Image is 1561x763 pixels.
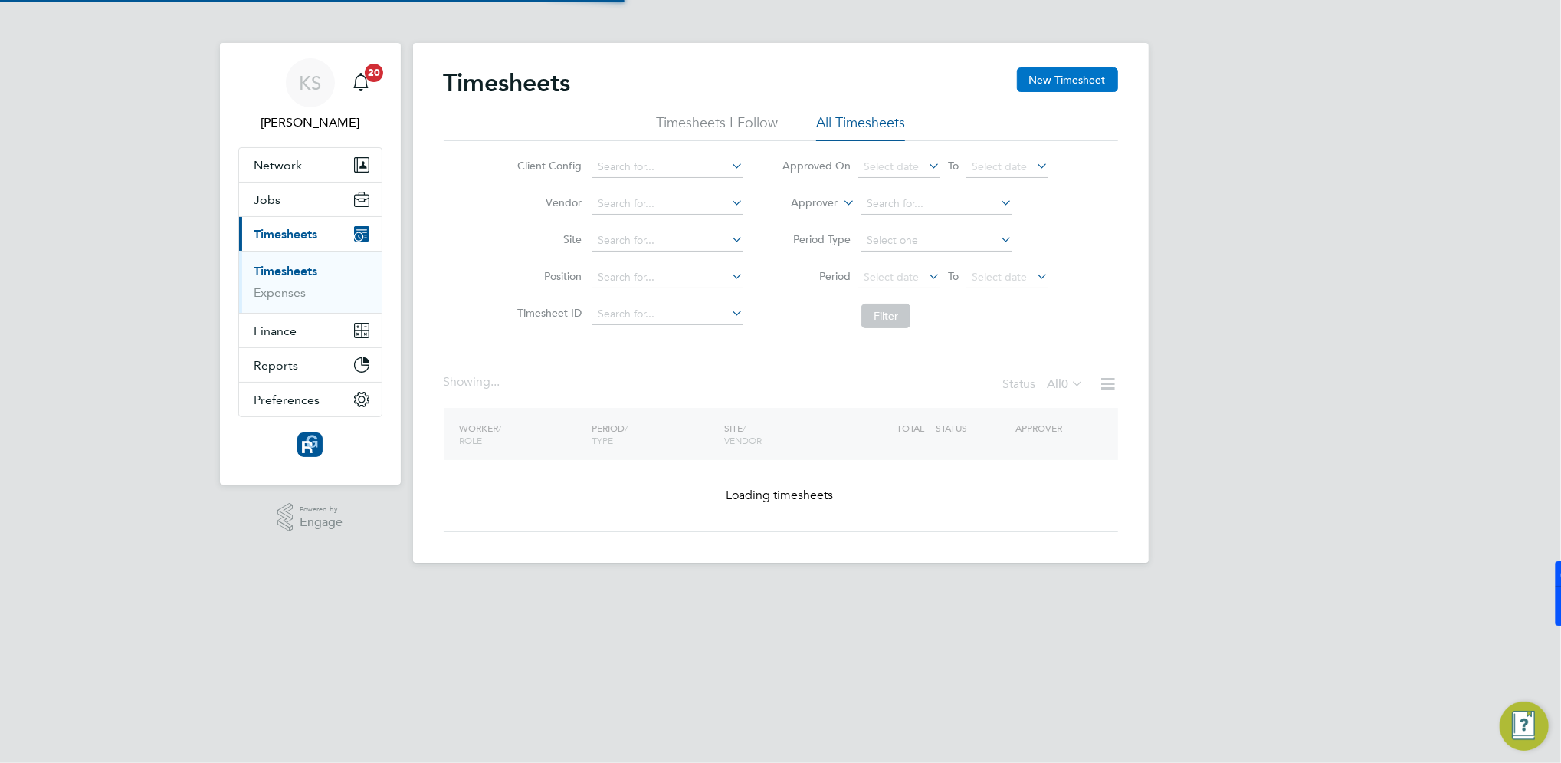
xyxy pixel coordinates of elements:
[861,304,910,328] button: Filter
[592,304,743,325] input: Search for...
[254,285,307,300] a: Expenses
[1062,377,1069,392] span: 0
[238,432,382,457] a: Go to home page
[513,196,582,209] label: Vendor
[816,113,905,141] li: All Timesheets
[592,230,743,252] input: Search for...
[1003,374,1087,396] div: Status
[592,193,743,215] input: Search for...
[592,156,743,178] input: Search for...
[513,232,582,246] label: Site
[592,267,743,288] input: Search for...
[513,159,582,173] label: Client Config
[239,348,382,382] button: Reports
[254,227,318,242] span: Timesheets
[254,192,281,207] span: Jobs
[254,264,318,278] a: Timesheets
[239,217,382,251] button: Timesheets
[239,251,382,313] div: Timesheets
[300,503,343,516] span: Powered by
[656,113,778,141] li: Timesheets I Follow
[782,232,851,246] label: Period Type
[972,270,1027,284] span: Select date
[864,270,919,284] span: Select date
[239,183,382,216] button: Jobs
[239,314,382,347] button: Finance
[1048,377,1084,392] label: All
[864,160,919,173] span: Select date
[254,158,303,173] span: Network
[1500,702,1549,751] button: Engage Resource Center
[444,67,571,98] h2: Timesheets
[254,324,297,338] span: Finance
[238,58,382,132] a: KS[PERSON_NAME]
[513,306,582,320] label: Timesheet ID
[861,230,1012,252] input: Select one
[769,196,838,211] label: Approver
[346,58,376,107] a: 20
[254,393,320,407] span: Preferences
[782,159,851,173] label: Approved On
[239,383,382,416] button: Preferences
[491,374,500,390] span: ...
[513,269,582,283] label: Position
[299,73,321,93] span: KS
[1017,67,1118,92] button: New Timesheet
[238,113,382,132] span: Katie Smith
[861,193,1012,215] input: Search for...
[444,374,503,390] div: Showing
[943,266,963,286] span: To
[239,148,382,182] button: Network
[300,516,343,529] span: Engage
[782,269,851,283] label: Period
[220,43,401,485] nav: Main navigation
[297,432,322,457] img: resourcinggroup-logo-retina.png
[972,160,1027,173] span: Select date
[254,358,299,373] span: Reports
[943,156,963,176] span: To
[365,64,383,82] span: 20
[277,503,343,532] a: Powered byEngage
